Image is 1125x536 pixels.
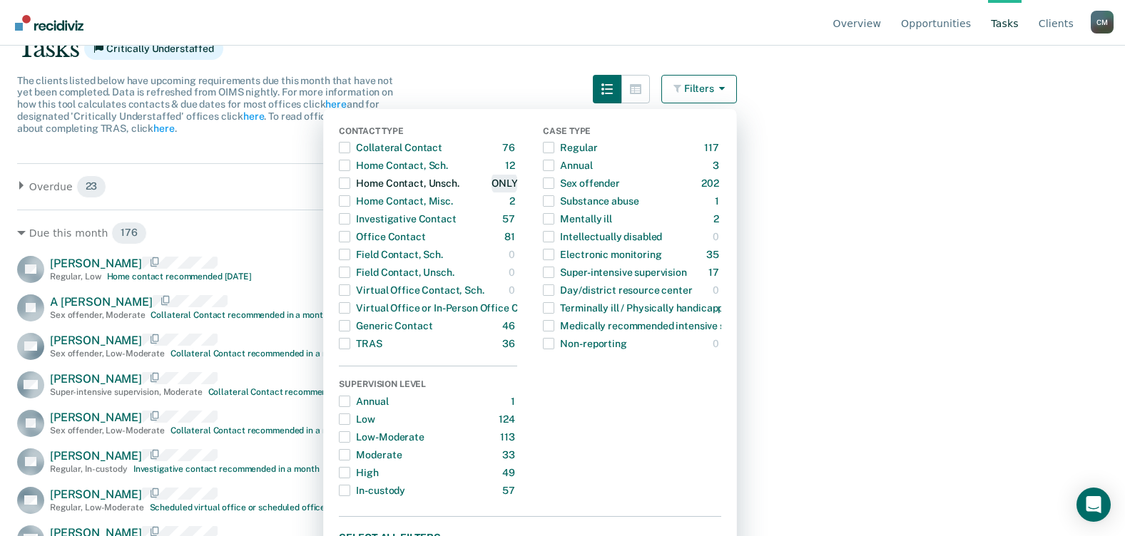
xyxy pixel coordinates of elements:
[500,426,518,448] div: 113
[243,110,264,122] a: here
[661,75,737,103] button: Filters
[509,261,518,284] div: 0
[715,190,722,212] div: 1
[543,154,592,177] div: Annual
[339,479,405,502] div: In-custody
[50,464,128,474] div: Regular , In-custody
[502,314,518,337] div: 46
[713,154,722,177] div: 3
[339,408,375,431] div: Low
[339,190,452,212] div: Home Contact, Misc.
[713,332,722,355] div: 0
[153,123,174,134] a: here
[543,225,662,248] div: Intellectually disabled
[76,175,107,198] span: 23
[502,461,518,484] div: 49
[339,154,447,177] div: Home Contact, Sch.
[15,15,83,31] img: Recidiviz
[499,408,518,431] div: 124
[502,332,518,355] div: 36
[543,207,611,230] div: Mentally ill
[50,426,165,435] div: Sex offender , Low-Moderate
[701,172,722,195] div: 202
[50,449,142,463] span: [PERSON_NAME]
[543,126,721,139] div: Case Type
[339,225,425,248] div: Office Contact
[150,502,428,512] div: Scheduled virtual office or scheduled office recommended in a month
[50,502,144,512] div: Regular , Low-Moderate
[505,154,518,177] div: 12
[107,272,252,282] div: Home contact recommended [DATE]
[339,426,424,448] div: Low-Moderate
[339,136,442,159] div: Collateral Contact
[1091,11,1114,33] button: Profile dropdown button
[509,243,518,266] div: 0
[1091,11,1114,33] div: C M
[704,136,722,159] div: 117
[84,37,223,60] span: Critically Understaffed
[50,349,165,359] div: Sex offender , Low-Moderate
[50,257,142,270] span: [PERSON_NAME]
[208,387,385,397] div: Collateral Contact recommended in a month
[50,272,101,282] div: Regular , Low
[50,387,203,397] div: Super-intensive supervision , Moderate
[502,443,518,466] div: 33
[17,222,737,244] div: Due this month 176
[543,172,619,195] div: Sex offender
[50,411,142,424] span: [PERSON_NAME]
[543,314,772,337] div: Medically recommended intensive supervision
[543,243,661,266] div: Electronic monitoring
[50,488,142,501] span: [PERSON_NAME]
[713,225,722,248] div: 0
[502,479,518,502] div: 57
[509,190,518,212] div: 2
[339,172,459,195] div: Home Contact, Unsch.
[511,390,518,413] div: 1
[1076,488,1111,522] div: Open Intercom Messenger
[339,390,388,413] div: Annual
[339,126,517,139] div: Contact Type
[543,136,597,159] div: Regular
[339,314,432,337] div: Generic Contact
[151,310,327,320] div: Collateral Contact recommended in a month
[50,295,153,309] span: A [PERSON_NAME]
[713,207,722,230] div: 2
[502,136,518,159] div: 76
[50,310,145,320] div: Sex offender , Moderate
[17,75,393,134] span: The clients listed below have upcoming requirements due this month that have not yet been complet...
[170,349,347,359] div: Collateral Contact recommended in a month
[339,443,402,466] div: Moderate
[339,297,549,319] div: Virtual Office or In-Person Office Contact
[50,372,142,386] span: [PERSON_NAME]
[708,261,722,284] div: 17
[543,190,638,212] div: Substance abuse
[17,175,737,198] div: Overdue 23
[543,332,626,355] div: Non-reporting
[339,332,382,355] div: TRAS
[713,279,722,301] div: 0
[706,243,722,266] div: 35
[325,98,346,110] a: here
[543,261,686,284] div: Super-intensive supervision
[502,207,518,230] div: 57
[111,222,147,244] span: 176
[50,334,142,347] span: [PERSON_NAME]
[170,426,347,435] div: Collateral Contact recommended in a month
[339,243,442,266] div: Field Contact, Sch.
[504,225,518,248] div: 81
[339,261,454,284] div: Field Contact, Unsch.
[509,279,518,301] div: 0
[339,279,484,301] div: Virtual Office Contact, Sch.
[133,464,320,474] div: Investigative contact recommended in a month
[339,461,378,484] div: High
[17,34,1108,63] div: Tasks
[339,379,517,392] div: Supervision Level
[492,172,517,195] div: ONLY
[543,297,735,319] div: Terminally ill / Physically handicapped
[339,207,456,230] div: Investigative Contact
[543,279,692,301] div: Day/district resource center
